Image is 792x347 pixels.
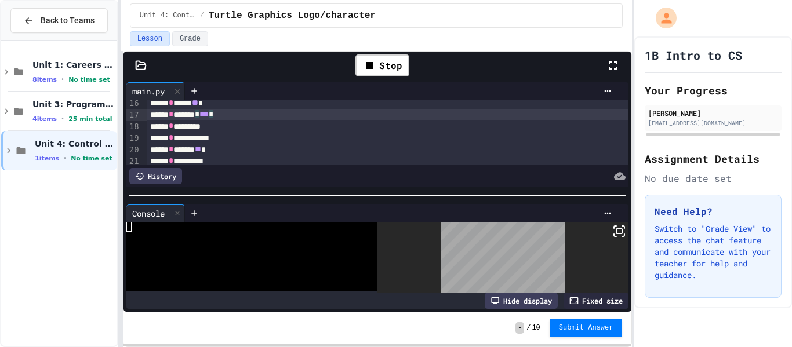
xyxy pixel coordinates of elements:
[355,54,409,76] div: Stop
[485,293,558,309] div: Hide display
[559,323,613,333] span: Submit Answer
[550,319,623,337] button: Submit Answer
[126,85,170,97] div: main.py
[172,31,208,46] button: Grade
[126,109,141,121] div: 17
[140,11,195,20] span: Unit 4: Control Structures
[655,204,772,218] h3: Need Help?
[61,114,64,123] span: •
[41,14,95,27] span: Back to Teams
[68,76,110,83] span: No time set
[648,108,778,118] div: [PERSON_NAME]
[68,115,112,123] span: 25 min total
[126,82,185,100] div: main.py
[35,155,59,162] span: 1 items
[655,223,772,281] p: Switch to "Grade View" to access the chat feature and communicate with your teacher for help and ...
[126,156,141,167] div: 21
[35,138,115,149] span: Unit 4: Control Structures
[71,155,112,162] span: No time set
[209,9,376,23] span: Turtle Graphics Logo/character
[126,133,141,144] div: 19
[126,204,185,222] div: Console
[130,31,170,46] button: Lesson
[32,115,57,123] span: 4 items
[32,99,115,109] span: Unit 3: Programming Fundamentals
[645,171,782,185] div: No due date set
[645,82,782,98] h2: Your Progress
[61,75,64,84] span: •
[32,60,115,70] span: Unit 1: Careers & Professionalism
[532,323,540,333] span: 10
[64,154,66,163] span: •
[648,119,778,127] div: [EMAIL_ADDRESS][DOMAIN_NAME]
[515,322,524,334] span: -
[645,151,782,167] h2: Assignment Details
[564,293,628,309] div: Fixed size
[126,144,141,156] div: 20
[126,207,170,220] div: Console
[126,121,141,133] div: 18
[32,76,57,83] span: 8 items
[129,168,182,184] div: History
[644,5,680,31] div: My Account
[126,98,141,109] div: 16
[200,11,204,20] span: /
[10,8,108,33] button: Back to Teams
[526,323,531,333] span: /
[645,47,742,63] h1: 1B Intro to CS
